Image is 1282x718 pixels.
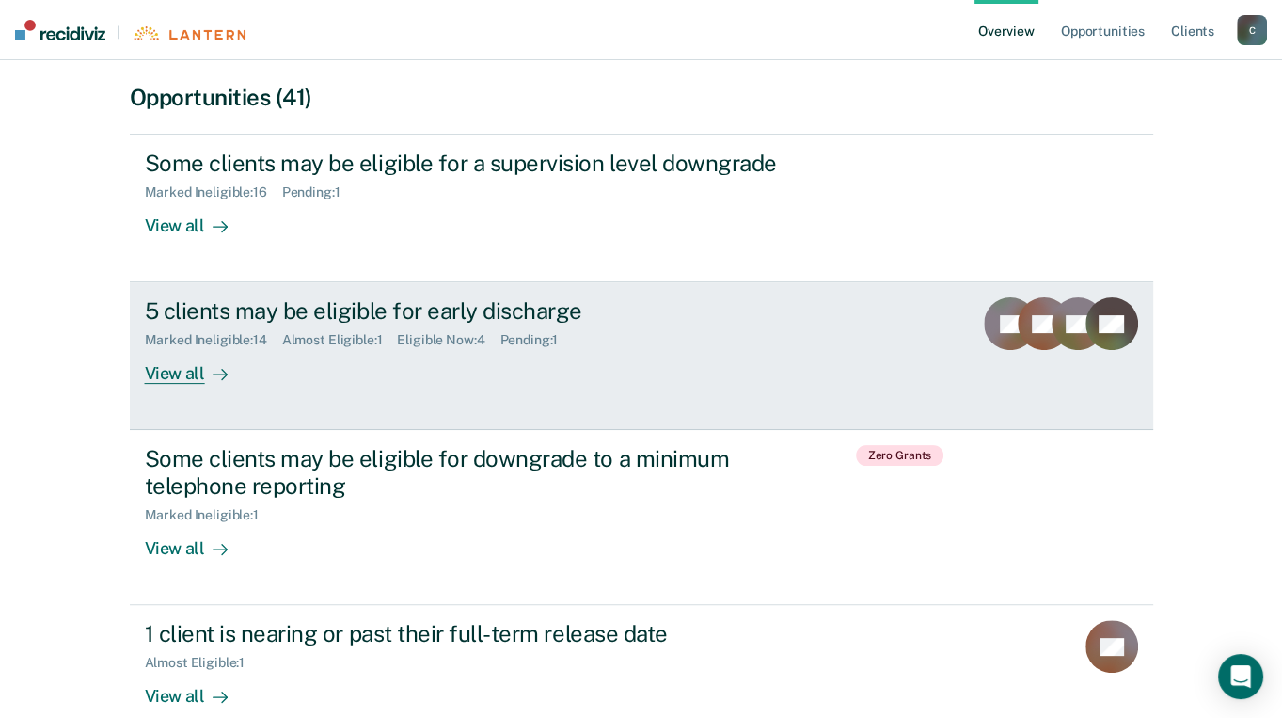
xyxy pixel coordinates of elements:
[1237,15,1267,45] button: C
[15,20,105,40] img: Recidiviz
[145,655,261,671] div: Almost Eligible : 1
[105,24,132,40] span: |
[145,332,282,348] div: Marked Ineligible : 14
[145,445,805,500] div: Some clients may be eligible for downgrade to a minimum telephone reporting
[130,430,1153,605] a: Some clients may be eligible for downgrade to a minimum telephone reportingMarked Ineligible:1Vie...
[856,445,944,466] span: Zero Grants
[145,507,274,523] div: Marked Ineligible : 1
[145,200,250,237] div: View all
[130,282,1153,430] a: 5 clients may be eligible for early dischargeMarked Ineligible:14Almost Eligible:1Eligible Now:4P...
[145,523,250,560] div: View all
[15,20,245,40] a: |
[130,134,1153,282] a: Some clients may be eligible for a supervision level downgradeMarked Ineligible:16Pending:1View all
[282,184,356,200] div: Pending : 1
[130,84,1153,111] div: Opportunities (41)
[145,184,282,200] div: Marked Ineligible : 16
[145,620,805,647] div: 1 client is nearing or past their full-term release date
[397,332,499,348] div: Eligible Now : 4
[499,332,573,348] div: Pending : 1
[132,26,245,40] img: Lantern
[282,332,398,348] div: Almost Eligible : 1
[145,297,805,325] div: 5 clients may be eligible for early discharge
[145,150,805,177] div: Some clients may be eligible for a supervision level downgrade
[1218,654,1263,699] div: Open Intercom Messenger
[145,348,250,385] div: View all
[145,671,250,708] div: View all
